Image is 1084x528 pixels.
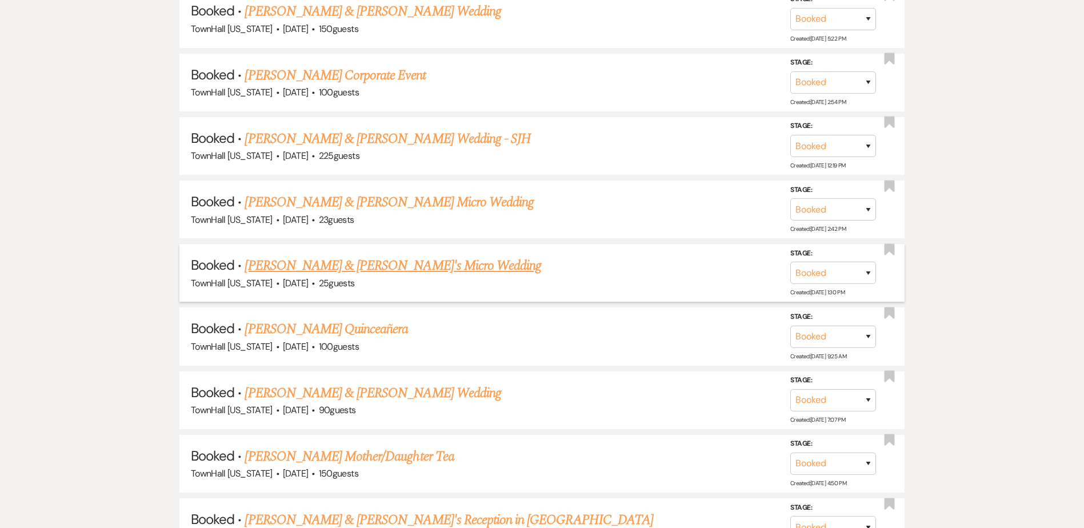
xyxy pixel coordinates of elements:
[283,467,308,479] span: [DATE]
[790,57,876,69] label: Stage:
[191,2,234,19] span: Booked
[790,162,845,169] span: Created: [DATE] 12:19 PM
[790,479,846,487] span: Created: [DATE] 4:50 PM
[191,193,234,210] span: Booked
[191,404,273,416] span: TownHall [US_STATE]
[245,192,534,213] a: [PERSON_NAME] & [PERSON_NAME] Micro Wedding
[790,35,846,42] span: Created: [DATE] 5:22 PM
[790,416,845,423] span: Created: [DATE] 7:07 PM
[245,129,531,149] a: [PERSON_NAME] & [PERSON_NAME] Wedding - SJH
[319,404,356,416] span: 90 guests
[191,510,234,528] span: Booked
[319,214,354,226] span: 23 guests
[283,214,308,226] span: [DATE]
[319,277,355,289] span: 25 guests
[191,277,273,289] span: TownHall [US_STATE]
[319,150,359,162] span: 225 guests
[191,319,234,337] span: Booked
[283,341,308,353] span: [DATE]
[191,341,273,353] span: TownHall [US_STATE]
[245,446,454,467] a: [PERSON_NAME] Mother/Daughter Tea
[790,98,846,106] span: Created: [DATE] 2:54 PM
[191,23,273,35] span: TownHall [US_STATE]
[245,255,541,276] a: [PERSON_NAME] & [PERSON_NAME]'s Micro Wedding
[191,86,273,98] span: TownHall [US_STATE]
[191,447,234,465] span: Booked
[283,86,308,98] span: [DATE]
[790,311,876,323] label: Stage:
[191,66,234,83] span: Booked
[319,467,358,479] span: 150 guests
[319,86,359,98] span: 100 guests
[191,256,234,274] span: Booked
[191,150,273,162] span: TownHall [US_STATE]
[790,184,876,197] label: Stage:
[790,225,846,233] span: Created: [DATE] 2:42 PM
[790,120,876,133] label: Stage:
[191,467,273,479] span: TownHall [US_STATE]
[283,23,308,35] span: [DATE]
[283,404,308,416] span: [DATE]
[245,1,501,22] a: [PERSON_NAME] & [PERSON_NAME] Wedding
[245,65,425,86] a: [PERSON_NAME] Corporate Event
[191,129,234,147] span: Booked
[790,501,876,514] label: Stage:
[790,438,876,450] label: Stage:
[191,214,273,226] span: TownHall [US_STATE]
[245,319,408,339] a: [PERSON_NAME] Quinceañera
[283,277,308,289] span: [DATE]
[191,383,234,401] span: Booked
[790,352,846,359] span: Created: [DATE] 9:25 AM
[790,247,876,260] label: Stage:
[790,374,876,387] label: Stage:
[319,23,358,35] span: 150 guests
[245,383,501,403] a: [PERSON_NAME] & [PERSON_NAME] Wedding
[790,289,845,296] span: Created: [DATE] 1:30 PM
[319,341,359,353] span: 100 guests
[283,150,308,162] span: [DATE]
